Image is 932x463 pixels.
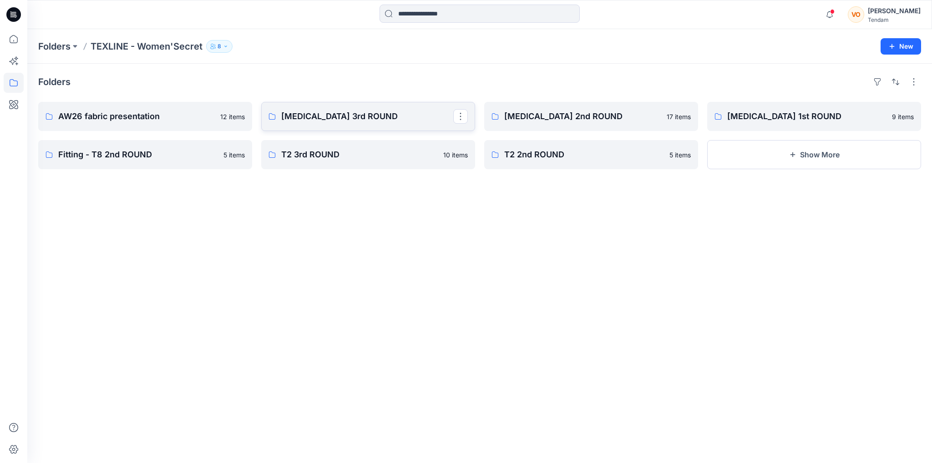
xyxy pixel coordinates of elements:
[484,102,698,131] a: [MEDICAL_DATA] 2nd ROUND17 items
[868,16,921,23] div: Tendam
[504,110,661,123] p: [MEDICAL_DATA] 2nd ROUND
[281,110,453,123] p: [MEDICAL_DATA] 3rd ROUND
[206,40,233,53] button: 8
[38,40,71,53] a: Folders
[223,150,245,160] p: 5 items
[727,110,886,123] p: [MEDICAL_DATA] 1st ROUND
[484,140,698,169] a: T2 2nd ROUND5 items
[892,112,914,121] p: 9 items
[38,140,252,169] a: Fitting - T8 2nd ROUND5 items
[881,38,921,55] button: New
[261,140,475,169] a: T2 3rd ROUND10 items
[261,102,475,131] a: [MEDICAL_DATA] 3rd ROUND
[91,40,203,53] p: TEXLINE - Women'Secret
[58,148,218,161] p: Fitting - T8 2nd ROUND
[38,102,252,131] a: AW26 fabric presentation12 items
[669,150,691,160] p: 5 items
[38,76,71,87] h4: Folders
[281,148,438,161] p: T2 3rd ROUND
[868,5,921,16] div: [PERSON_NAME]
[58,110,215,123] p: AW26 fabric presentation
[504,148,664,161] p: T2 2nd ROUND
[707,140,921,169] button: Show More
[848,6,864,23] div: VO
[667,112,691,121] p: 17 items
[220,112,245,121] p: 12 items
[218,41,221,51] p: 8
[443,150,468,160] p: 10 items
[707,102,921,131] a: [MEDICAL_DATA] 1st ROUND9 items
